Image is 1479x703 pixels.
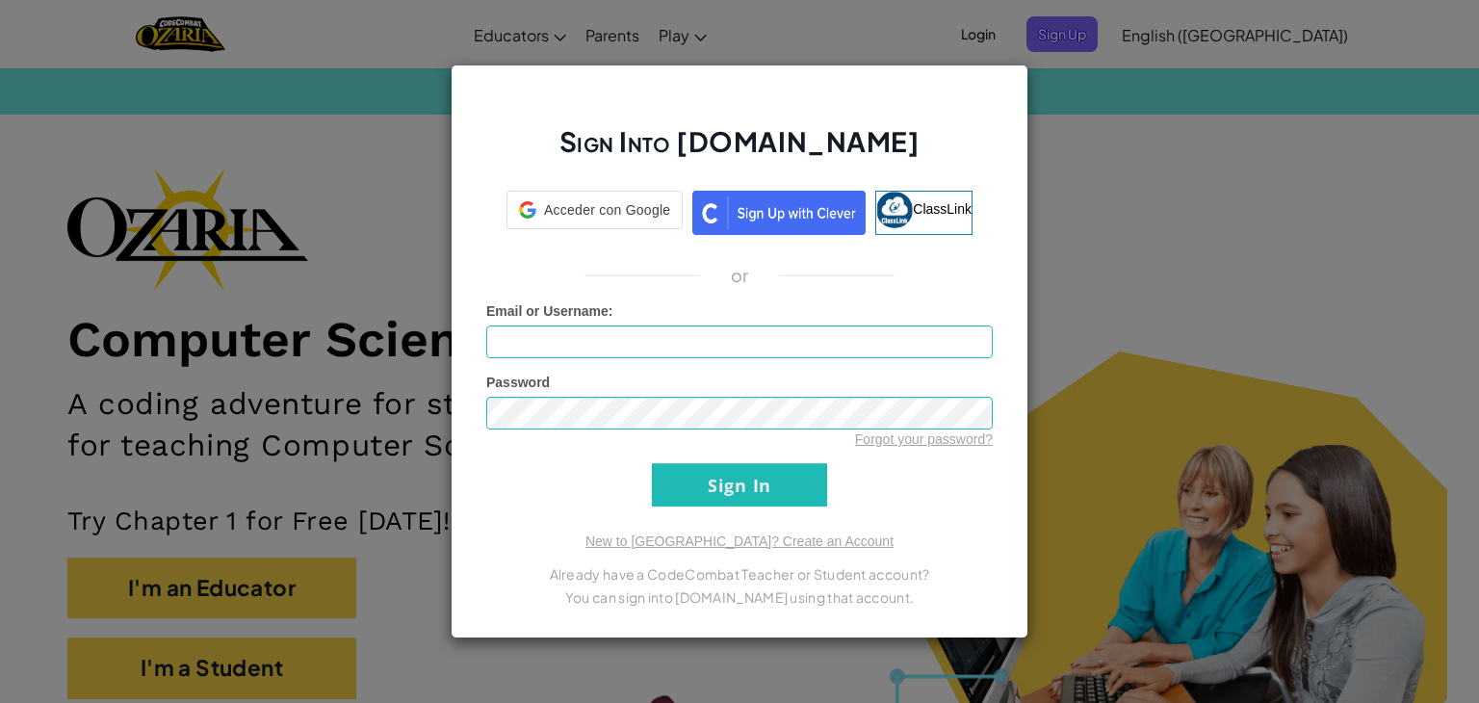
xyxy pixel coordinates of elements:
[486,375,550,390] span: Password
[506,191,683,229] div: Acceder con Google
[486,301,613,321] label: :
[876,192,913,228] img: classlink-logo-small.png
[486,303,609,319] span: Email or Username
[486,562,993,586] p: Already have a CodeCombat Teacher or Student account?
[913,201,972,217] span: ClassLink
[692,191,866,235] img: clever_sso_button@2x.png
[506,191,683,235] a: Acceder con Google
[585,534,894,549] a: New to [GEOGRAPHIC_DATA]? Create an Account
[855,431,993,447] a: Forgot your password?
[486,586,993,609] p: You can sign into [DOMAIN_NAME] using that account.
[652,463,827,507] input: Sign In
[731,264,749,287] p: or
[544,200,670,220] span: Acceder con Google
[486,123,993,179] h2: Sign Into [DOMAIN_NAME]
